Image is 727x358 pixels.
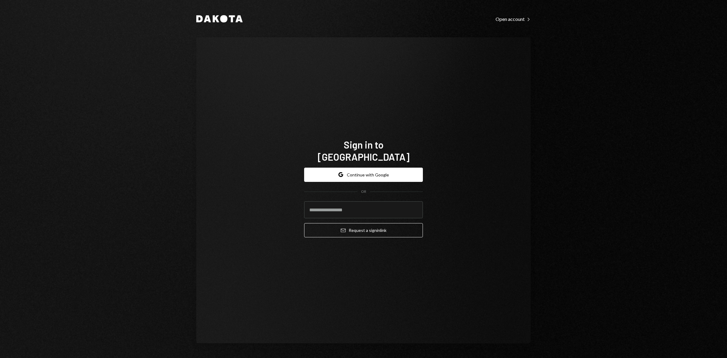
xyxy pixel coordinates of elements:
button: Request a signinlink [304,223,423,237]
div: OR [361,189,366,194]
a: Open account [496,15,531,22]
div: Open account [496,16,531,22]
button: Continue with Google [304,168,423,182]
h1: Sign in to [GEOGRAPHIC_DATA] [304,139,423,163]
